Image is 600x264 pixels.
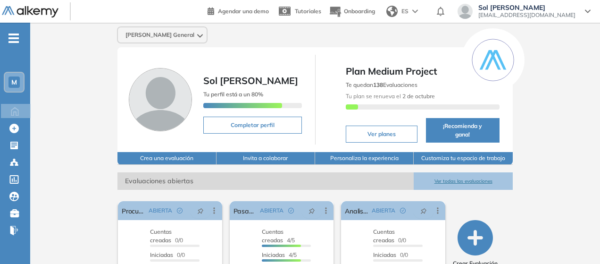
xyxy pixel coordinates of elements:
[197,207,204,214] span: pushpin
[412,9,418,13] img: arrow
[344,8,375,15] span: Onboarding
[346,126,417,143] button: Ver planes
[372,206,395,215] span: ABIERTA
[414,152,512,165] button: Customiza tu espacio de trabajo
[262,228,295,244] span: 4/5
[413,203,434,218] button: pushpin
[288,208,294,213] span: check-circle
[190,203,211,218] button: pushpin
[217,152,315,165] button: Invita a colaborar
[233,201,257,220] a: Pasantes
[125,31,194,39] span: [PERSON_NAME] General
[150,228,183,244] span: 0/0
[149,206,172,215] span: ABIERTA
[478,11,575,19] span: [EMAIL_ADDRESS][DOMAIN_NAME]
[346,64,500,78] span: Plan Medium Project
[478,4,575,11] span: Sol [PERSON_NAME]
[373,251,408,258] span: 0/0
[315,152,414,165] button: Personaliza la experiencia
[401,93,435,100] b: 2 de octubre
[122,201,145,220] a: Procuradores
[414,172,512,190] button: Ver todas las evaluaciones
[345,201,368,220] a: Analista Junior
[260,206,283,215] span: ABIERTA
[295,8,321,15] span: Tutoriales
[373,228,395,244] span: Cuentas creadas
[2,6,58,18] img: Logo
[8,37,19,39] i: -
[301,203,322,218] button: pushpin
[203,91,263,98] span: Tu perfil está a un 80%
[150,228,172,244] span: Cuentas creadas
[262,228,283,244] span: Cuentas creadas
[373,228,406,244] span: 0/0
[373,81,383,88] b: 138
[203,117,301,134] button: Completar perfil
[262,251,285,258] span: Iniciadas
[177,208,183,213] span: check-circle
[11,78,17,86] span: M
[117,172,414,190] span: Evaluaciones abiertas
[150,251,185,258] span: 0/0
[129,68,192,131] img: Foto de perfil
[426,118,500,143] button: ¡Recomienda y gana!
[400,208,406,213] span: check-circle
[401,7,408,16] span: ES
[203,75,298,86] span: Sol [PERSON_NAME]
[420,207,427,214] span: pushpin
[308,207,315,214] span: pushpin
[117,152,216,165] button: Crea una evaluación
[346,93,435,100] span: Tu plan se renueva el
[346,81,417,88] span: Te quedan Evaluaciones
[373,251,396,258] span: Iniciadas
[262,251,297,258] span: 4/5
[329,1,375,22] button: Onboarding
[150,251,173,258] span: Iniciadas
[208,5,269,16] a: Agendar una demo
[218,8,269,15] span: Agendar una demo
[386,6,398,17] img: world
